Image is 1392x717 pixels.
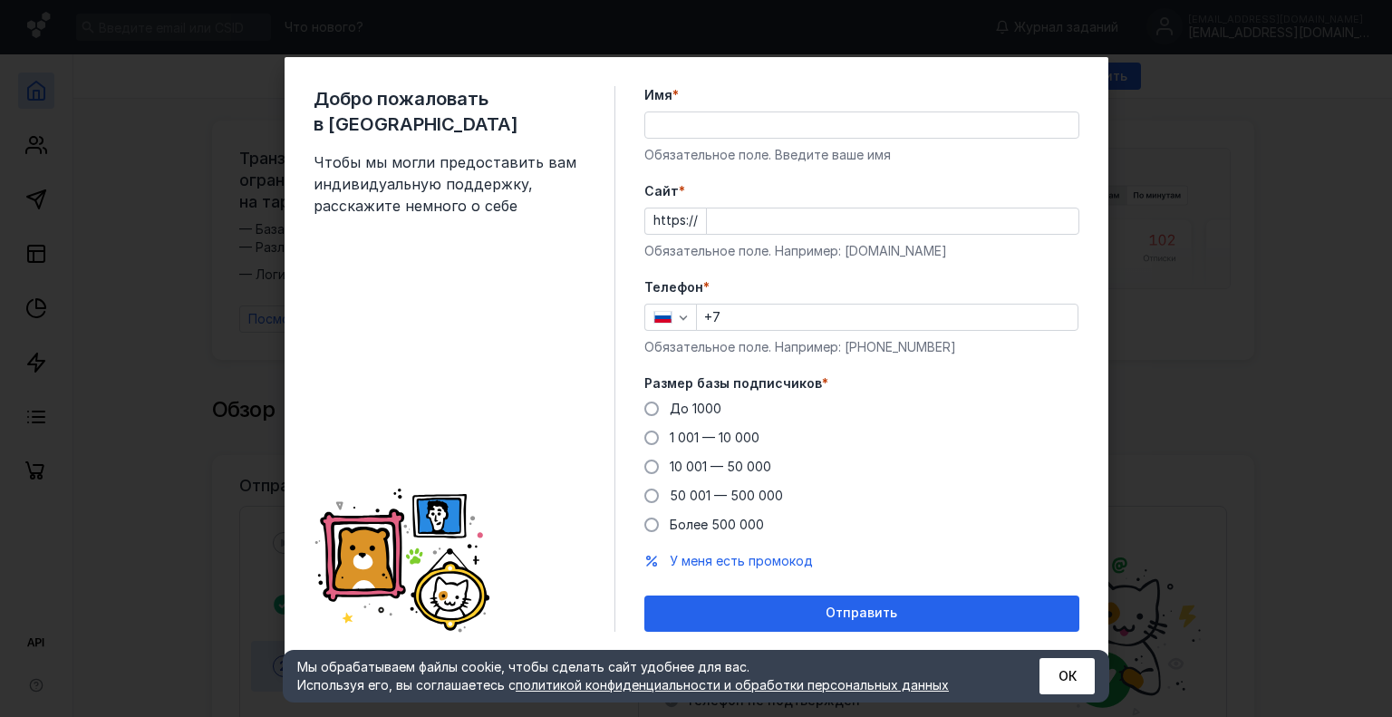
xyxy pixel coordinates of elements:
[670,430,759,445] span: 1 001 — 10 000
[670,553,813,568] span: У меня есть промокод
[644,374,822,392] span: Размер базы подписчиков
[644,338,1079,356] div: Обязательное поле. Например: [PHONE_NUMBER]
[670,517,764,532] span: Более 500 000
[670,459,771,474] span: 10 001 — 50 000
[670,552,813,570] button: У меня есть промокод
[670,488,783,503] span: 50 001 — 500 000
[644,86,672,104] span: Имя
[644,182,679,200] span: Cайт
[826,606,897,621] span: Отправить
[516,677,949,693] a: политикой конфиденциальности и обработки персональных данных
[644,146,1079,164] div: Обязательное поле. Введите ваше имя
[670,401,721,416] span: До 1000
[314,151,585,217] span: Чтобы мы могли предоставить вам индивидуальную поддержку, расскажите немного о себе
[297,658,995,694] div: Мы обрабатываем файлы cookie, чтобы сделать сайт удобнее для вас. Используя его, вы соглашаетесь c
[644,242,1079,260] div: Обязательное поле. Например: [DOMAIN_NAME]
[314,86,585,137] span: Добро пожаловать в [GEOGRAPHIC_DATA]
[644,596,1079,632] button: Отправить
[644,278,703,296] span: Телефон
[1039,658,1095,694] button: ОК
